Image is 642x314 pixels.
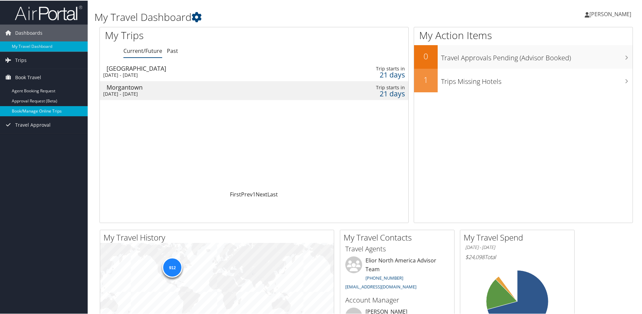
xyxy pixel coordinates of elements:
span: Travel Approval [15,116,51,133]
a: First [230,190,241,197]
a: 0Travel Approvals Pending (Advisor Booked) [414,44,633,68]
h1: My Action Items [414,28,633,42]
span: Dashboards [15,24,42,41]
div: [GEOGRAPHIC_DATA] [107,65,301,71]
span: [PERSON_NAME] [589,10,631,17]
div: [DATE] - [DATE] [103,71,298,77]
div: Morgantown [107,84,301,90]
a: [PERSON_NAME] [585,3,638,24]
div: 912 [162,257,182,277]
div: Trip starts in [338,65,405,71]
a: Last [267,190,278,197]
a: Past [167,46,178,54]
a: Current/Future [123,46,162,54]
h1: My Trips [105,28,275,42]
a: Prev [241,190,253,197]
h2: My Travel Contacts [344,231,454,243]
h2: My Travel History [104,231,334,243]
div: 21 days [338,71,405,77]
span: Trips [15,51,27,68]
a: [EMAIL_ADDRESS][DOMAIN_NAME] [345,283,416,289]
h2: 1 [414,73,438,85]
h3: Account Manager [345,295,449,304]
a: 1 [253,190,256,197]
h3: Travel Agents [345,244,449,253]
span: Book Travel [15,68,41,85]
h6: [DATE] - [DATE] [465,244,569,250]
a: 1Trips Missing Hotels [414,68,633,92]
span: $24,098 [465,253,485,260]
a: [PHONE_NUMBER] [366,274,403,280]
div: Trip starts in [338,84,405,90]
h6: Total [465,253,569,260]
a: Next [256,190,267,197]
div: [DATE] - [DATE] [103,90,298,96]
li: Elior North America Advisor Team [342,256,453,292]
img: airportal-logo.png [15,4,82,20]
h3: Trips Missing Hotels [441,73,633,86]
h1: My Travel Dashboard [94,9,457,24]
h2: My Travel Spend [464,231,574,243]
div: 21 days [338,90,405,96]
h3: Travel Approvals Pending (Advisor Booked) [441,49,633,62]
h2: 0 [414,50,438,61]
